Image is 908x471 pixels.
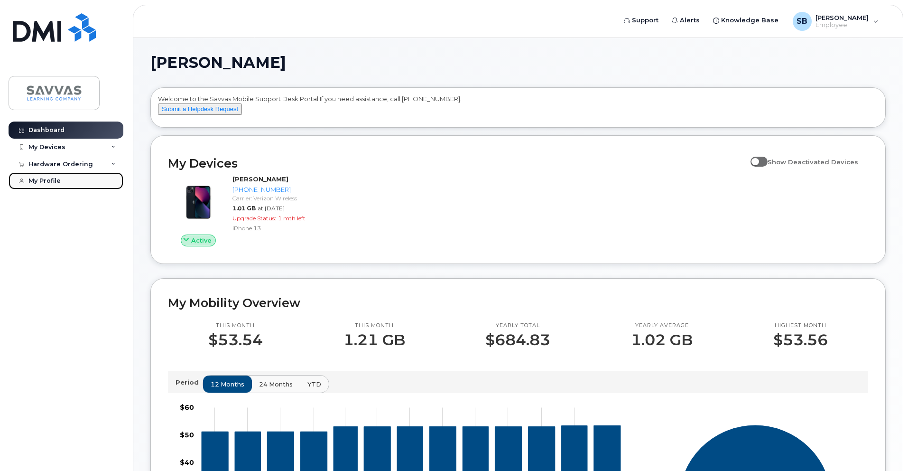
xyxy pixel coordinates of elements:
p: 1.21 GB [343,331,405,349]
input: Show Deactivated Devices [750,153,758,160]
p: $53.54 [208,331,263,349]
span: 24 months [259,380,293,389]
span: Upgrade Status: [232,215,276,222]
tspan: $50 [180,431,194,439]
img: image20231002-3703462-1ig824h.jpeg [176,179,221,225]
span: Show Deactivated Devices [768,158,858,166]
div: Carrier: Verizon Wireless [232,194,331,202]
div: [PHONE_NUMBER] [232,185,331,194]
p: Yearly total [485,322,550,330]
span: Active [191,236,212,245]
tspan: $60 [180,403,194,412]
div: iPhone 13 [232,224,331,232]
h2: My Devices [168,156,746,170]
p: 1.02 GB [631,331,693,349]
p: Yearly average [631,322,693,330]
h2: My Mobility Overview [168,296,868,310]
span: 1 mth left [278,215,306,222]
span: at [DATE] [258,205,285,212]
span: 1.01 GB [232,205,256,212]
strong: [PERSON_NAME] [232,175,288,183]
button: Submit a Helpdesk Request [158,104,242,115]
p: $53.56 [773,331,828,349]
p: This month [343,322,405,330]
span: [PERSON_NAME] [150,56,286,70]
p: $684.83 [485,331,550,349]
div: Welcome to the Savvas Mobile Support Desk Portal If you need assistance, call [PHONE_NUMBER]. [158,94,878,124]
span: YTD [307,380,321,389]
p: Highest month [773,322,828,330]
tspan: $40 [180,458,194,467]
a: Submit a Helpdesk Request [158,105,242,113]
p: This month [208,322,263,330]
p: Period [176,378,203,387]
iframe: Messenger Launcher [867,430,901,464]
a: Active[PERSON_NAME][PHONE_NUMBER]Carrier: Verizon Wireless1.01 GBat [DATE]Upgrade Status:1 mth le... [168,175,334,247]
